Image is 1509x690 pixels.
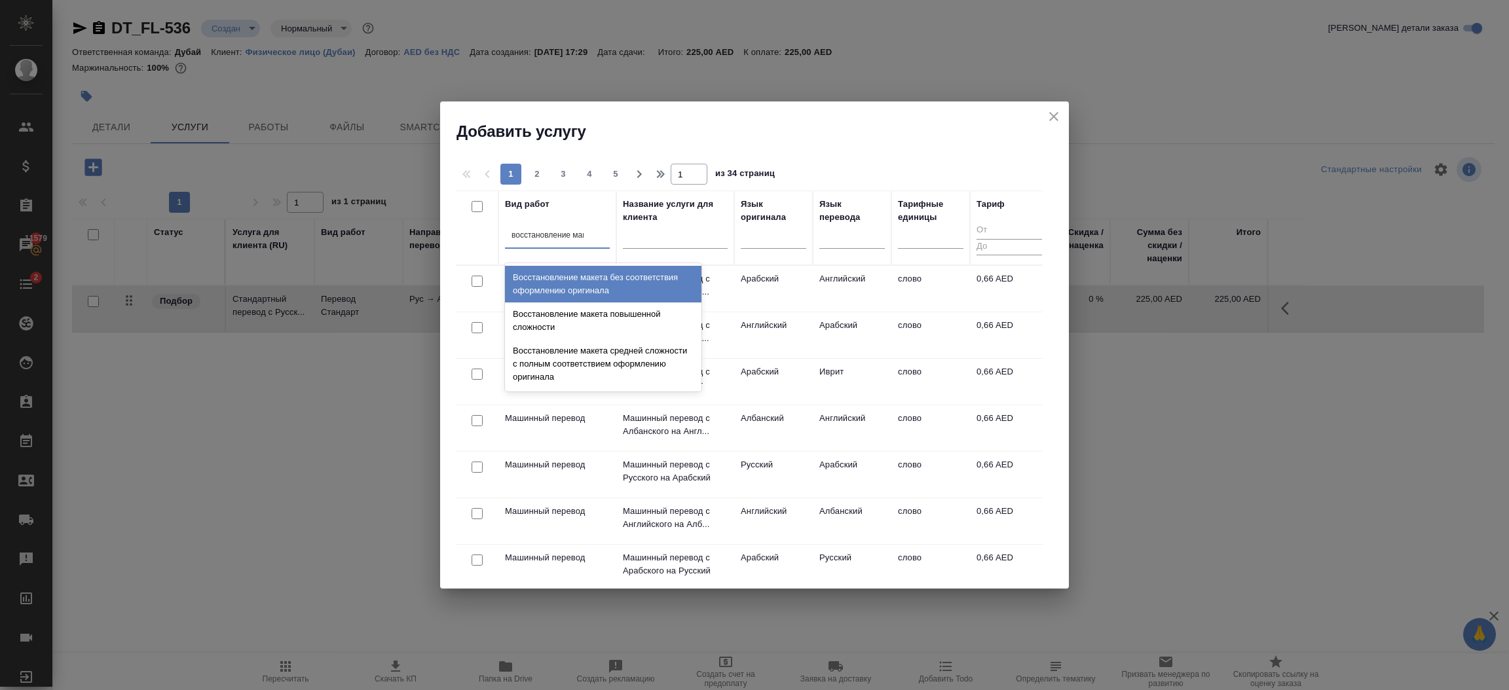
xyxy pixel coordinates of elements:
td: слово [891,452,970,498]
span: 2 [527,168,548,181]
p: Машинный перевод [505,458,610,471]
p: Машинный перевод с Английского на Алб... [623,505,728,531]
td: слово [891,545,970,590]
div: Вид работ [505,198,550,211]
div: Язык перевода [819,198,885,224]
span: из 34 страниц [715,166,775,185]
td: Арабский [734,359,813,405]
td: Арабский [813,452,891,498]
td: Иврит [813,359,891,405]
span: 3 [553,168,574,181]
td: Английский [813,405,891,451]
td: 0,66 AED [970,452,1049,498]
div: Восстановление макета повышенной сложности [505,302,701,339]
td: Английский [734,312,813,358]
td: Албанский [813,498,891,544]
td: слово [891,498,970,544]
button: 4 [579,164,600,185]
td: Албанский [734,405,813,451]
div: Язык оригинала [741,198,806,224]
td: Русский [813,545,891,590]
div: Восстановление макета средней сложности с полным соответствием оформлению оригинала [505,339,701,389]
td: Арабский [813,312,891,358]
td: 0,66 AED [970,359,1049,405]
td: 0,66 AED [970,312,1049,358]
p: Машинный перевод [505,505,610,518]
td: Арабский [734,545,813,590]
p: Машинный перевод с Арабского на Русский [623,551,728,577]
div: Тарифные единицы [898,198,963,224]
span: 5 [605,168,626,181]
td: Английский [734,498,813,544]
h2: Добавить услугу [456,121,1069,142]
td: 0,66 AED [970,545,1049,590]
p: Машинный перевод с Русского на Арабский [623,458,728,484]
td: слово [891,405,970,451]
div: Название услуги для клиента [623,198,728,224]
td: слово [891,312,970,358]
button: close [1044,107,1064,126]
input: До [977,239,1042,255]
button: 2 [527,164,548,185]
td: Арабский [734,266,813,312]
button: 3 [553,164,574,185]
td: Русский [734,452,813,498]
td: 0,66 AED [970,266,1049,312]
p: Машинный перевод с Албанского на Англ... [623,412,728,438]
button: 5 [605,164,626,185]
div: Восстановление макета без соответствия оформлению оригинала [505,266,701,302]
td: 0,66 AED [970,405,1049,451]
td: 0,66 AED [970,498,1049,544]
div: Тариф [977,198,1005,211]
p: Машинный перевод [505,551,610,564]
td: слово [891,266,970,312]
td: слово [891,359,970,405]
input: От [977,223,1042,239]
p: Машинный перевод [505,412,610,425]
td: Английский [813,266,891,312]
span: 4 [579,168,600,181]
